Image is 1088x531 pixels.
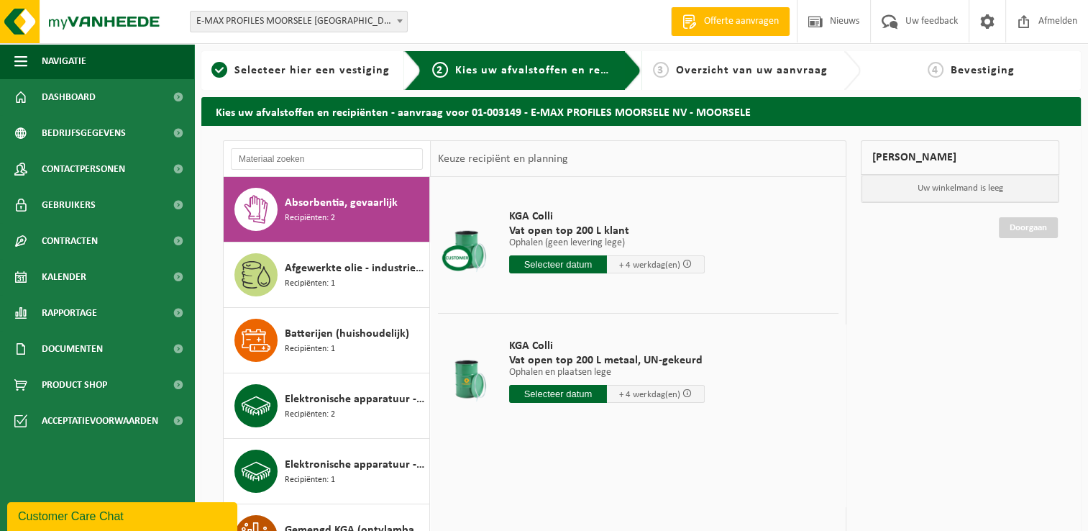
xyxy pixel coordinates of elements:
button: Absorbentia, gevaarlijk Recipiënten: 2 [224,177,430,242]
span: 1 [211,62,227,78]
span: KGA Colli [509,209,705,224]
span: Recipiënten: 1 [285,277,335,291]
iframe: chat widget [7,499,240,531]
span: Kies uw afvalstoffen en recipiënten [455,65,653,76]
span: Navigatie [42,43,86,79]
span: Rapportage [42,295,97,331]
button: Batterijen (huishoudelijk) Recipiënten: 1 [224,308,430,373]
span: Product Shop [42,367,107,403]
span: Elektronische apparatuur - overige (OVE) [285,391,426,408]
span: Kalender [42,259,86,295]
span: E-MAX PROFILES MOORSELE NV - MOORSELE [190,11,408,32]
span: 3 [653,62,669,78]
span: Recipiënten: 1 [285,473,335,487]
span: Batterijen (huishoudelijk) [285,325,409,342]
p: Ophalen (geen levering lege) [509,238,705,248]
span: Acceptatievoorwaarden [42,403,158,439]
span: Overzicht van uw aanvraag [676,65,828,76]
span: Dashboard [42,79,96,115]
p: Uw winkelmand is leeg [861,175,1059,202]
a: Doorgaan [999,217,1058,238]
span: Bevestiging [951,65,1015,76]
span: E-MAX PROFILES MOORSELE NV - MOORSELE [191,12,407,32]
span: Recipiënten: 2 [285,212,335,225]
span: Documenten [42,331,103,367]
span: 2 [432,62,448,78]
div: [PERSON_NAME] [861,140,1059,175]
span: Contracten [42,223,98,259]
input: Materiaal zoeken [231,148,423,170]
span: Recipiënten: 2 [285,408,335,422]
h2: Kies uw afvalstoffen en recipiënten - aanvraag voor 01-003149 - E-MAX PROFILES MOORSELE NV - MOOR... [201,97,1081,125]
span: Contactpersonen [42,151,125,187]
button: Afgewerkte olie - industrie in kleinverpakking Recipiënten: 1 [224,242,430,308]
span: Elektronische apparatuur - TV-monitoren (TVM) [285,456,426,473]
button: Elektronische apparatuur - TV-monitoren (TVM) Recipiënten: 1 [224,439,430,504]
a: 1Selecteer hier een vestiging [209,62,393,79]
span: Afgewerkte olie - industrie in kleinverpakking [285,260,426,277]
span: Absorbentia, gevaarlijk [285,194,398,212]
input: Selecteer datum [509,255,607,273]
button: Elektronische apparatuur - overige (OVE) Recipiënten: 2 [224,373,430,439]
span: Vat open top 200 L metaal, UN-gekeurd [509,353,705,368]
span: Selecteer hier een vestiging [234,65,390,76]
span: KGA Colli [509,339,705,353]
a: Offerte aanvragen [671,7,790,36]
span: Recipiënten: 1 [285,342,335,356]
span: + 4 werkdag(en) [619,390,680,399]
p: Ophalen en plaatsen lege [509,368,705,378]
span: Vat open top 200 L klant [509,224,705,238]
span: Offerte aanvragen [700,14,782,29]
input: Selecteer datum [509,385,607,403]
span: 4 [928,62,943,78]
span: Gebruikers [42,187,96,223]
div: Keuze recipiënt en planning [431,141,575,177]
span: Bedrijfsgegevens [42,115,126,151]
span: + 4 werkdag(en) [619,260,680,270]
